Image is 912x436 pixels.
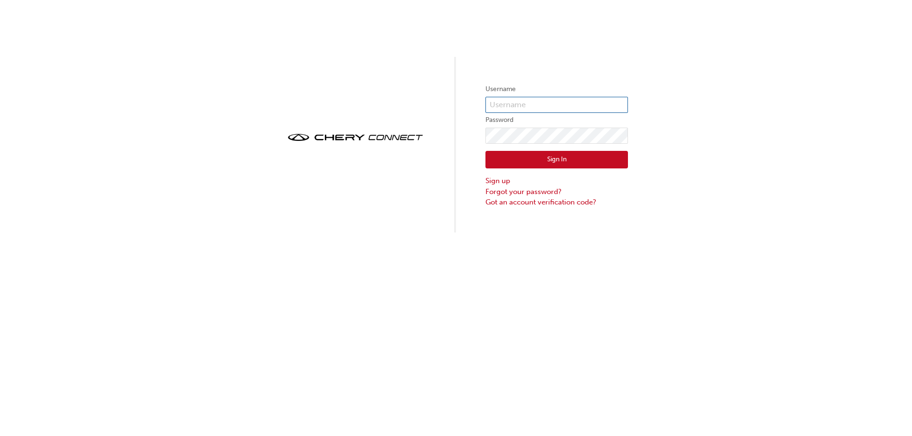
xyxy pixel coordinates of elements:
[485,83,628,95] label: Username
[485,186,628,197] a: Forgot your password?
[485,197,628,208] a: Got an account verification code?
[284,131,427,144] img: cheryconnect
[485,176,628,186] a: Sign up
[485,114,628,126] label: Password
[485,151,628,169] button: Sign In
[485,97,628,113] input: Username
